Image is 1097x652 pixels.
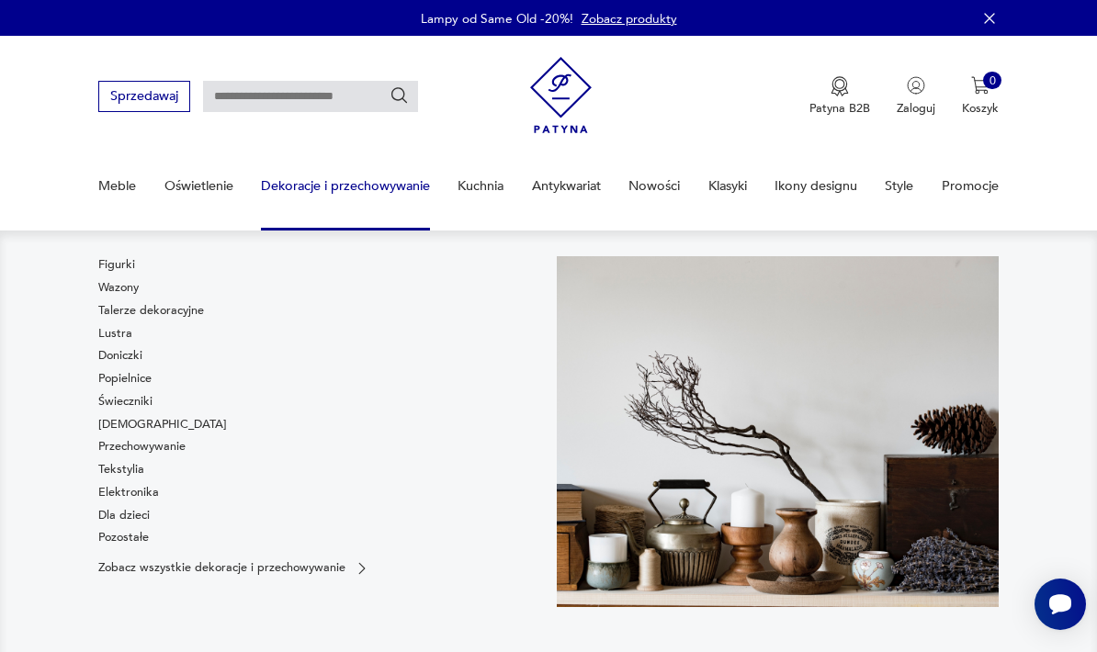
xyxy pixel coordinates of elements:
a: Sprzedawaj [98,92,189,103]
button: Patyna B2B [809,76,870,117]
p: Patyna B2B [809,100,870,117]
a: Popielnice [98,370,152,387]
a: Ikona medaluPatyna B2B [809,76,870,117]
a: Przechowywanie [98,438,186,455]
a: Oświetlenie [164,154,233,218]
a: Dla dzieci [98,507,150,523]
a: Style [885,154,913,218]
a: Zobacz produkty [582,10,677,28]
a: Figurki [98,256,135,273]
img: Patyna - sklep z meblami i dekoracjami vintage [530,51,592,140]
p: Koszyk [962,100,999,117]
a: Elektronika [98,484,159,500]
a: Talerze dekoracyjne [98,302,204,319]
img: Ikona medalu [831,76,849,96]
a: Klasyki [708,154,747,218]
a: Świeczniki [98,393,153,410]
button: Sprzedawaj [98,81,189,111]
button: Zaloguj [897,76,935,117]
a: Dekoracje i przechowywanie [261,154,430,218]
a: Meble [98,154,136,218]
img: Ikonka użytkownika [907,76,925,95]
a: Kuchnia [458,154,503,218]
a: Promocje [942,154,999,218]
p: Zaloguj [897,100,935,117]
a: [DEMOGRAPHIC_DATA] [98,416,227,433]
a: Doniczki [98,347,142,364]
button: Szukaj [390,86,410,107]
p: Lampy od Same Old -20%! [421,10,573,28]
div: 0 [983,72,1001,90]
a: Zobacz wszystkie dekoracje i przechowywanie [98,560,370,577]
a: Pozostałe [98,529,149,545]
p: Zobacz wszystkie dekoracje i przechowywanie [98,563,345,574]
a: Wazony [98,279,139,296]
a: Ikony designu [775,154,857,218]
button: 0Koszyk [962,76,999,117]
a: Nowości [628,154,680,218]
img: cfa44e985ea346226f89ee8969f25989.jpg [557,256,999,607]
a: Lustra [98,325,132,342]
img: Ikona koszyka [971,76,990,95]
a: Antykwariat [532,154,601,218]
iframe: Smartsupp widget button [1035,579,1086,630]
a: Tekstylia [98,461,144,478]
